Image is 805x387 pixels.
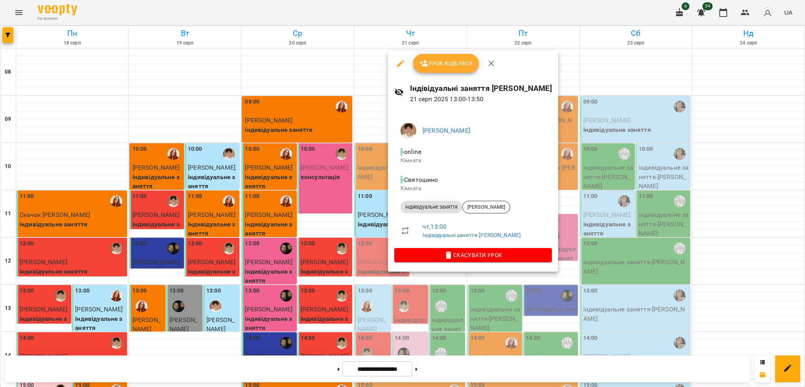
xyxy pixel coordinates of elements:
span: - Святошино [401,176,440,183]
span: Урок відбувся [419,59,473,68]
a: [PERSON_NAME] [423,127,470,134]
a: Індівідуальні заняття [PERSON_NAME] [423,232,521,238]
p: Кімната [401,157,546,165]
span: [PERSON_NAME] [463,204,510,211]
button: Скасувати Урок [394,248,552,262]
p: 21 серп 2025 13:00 - 13:50 [410,94,552,104]
button: Урок відбувся [413,54,479,73]
div: [PERSON_NAME] [462,201,510,213]
p: Кімната [401,185,546,193]
a: чт , 13:00 [423,223,447,230]
span: індивідуальне заняття [401,204,462,211]
h6: Індівідуальні заняття [PERSON_NAME] [410,82,552,94]
span: Скасувати Урок [401,250,546,260]
img: 31d4c4074aa92923e42354039cbfc10a.jpg [401,123,416,139]
span: - online [401,148,423,156]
